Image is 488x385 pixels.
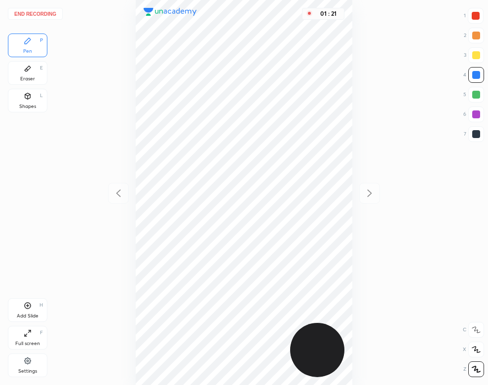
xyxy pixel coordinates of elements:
[144,8,197,16] img: logo.38c385cc.svg
[15,341,40,346] div: Full screen
[463,361,484,377] div: Z
[8,8,63,20] button: End recording
[40,66,43,70] div: E
[23,49,32,54] div: Pen
[463,67,484,83] div: 4
[464,47,484,63] div: 3
[18,369,37,374] div: Settings
[463,87,484,103] div: 5
[40,330,43,335] div: F
[463,106,484,122] div: 6
[464,28,484,43] div: 2
[316,10,340,17] div: 01 : 21
[40,93,43,98] div: L
[463,342,484,357] div: X
[17,314,38,318] div: Add Slide
[464,126,484,142] div: 7
[464,8,484,24] div: 1
[39,303,43,308] div: H
[40,38,43,43] div: P
[463,322,484,338] div: C
[20,76,35,81] div: Eraser
[19,104,36,109] div: Shapes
